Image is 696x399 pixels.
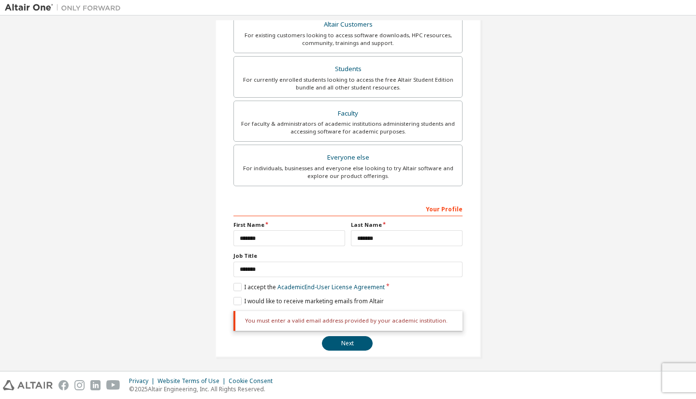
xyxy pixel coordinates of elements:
[277,283,385,291] a: Academic End-User License Agreement
[233,252,463,260] label: Job Title
[322,336,373,351] button: Next
[240,164,456,180] div: For individuals, businesses and everyone else looking to try Altair software and explore our prod...
[233,283,385,291] label: I accept the
[106,380,120,390] img: youtube.svg
[129,377,158,385] div: Privacy
[74,380,85,390] img: instagram.svg
[158,377,229,385] div: Website Terms of Use
[240,62,456,76] div: Students
[233,311,463,330] div: You must enter a valid email address provided by your academic institution.
[240,120,456,135] div: For faculty & administrators of academic institutions administering students and accessing softwa...
[58,380,69,390] img: facebook.svg
[90,380,101,390] img: linkedin.svg
[129,385,278,393] p: © 2025 Altair Engineering, Inc. All Rights Reserved.
[233,201,463,216] div: Your Profile
[3,380,53,390] img: altair_logo.svg
[229,377,278,385] div: Cookie Consent
[240,31,456,47] div: For existing customers looking to access software downloads, HPC resources, community, trainings ...
[240,76,456,91] div: For currently enrolled students looking to access the free Altair Student Edition bundle and all ...
[240,151,456,164] div: Everyone else
[240,18,456,31] div: Altair Customers
[5,3,126,13] img: Altair One
[233,221,345,229] label: First Name
[240,107,456,120] div: Faculty
[351,221,463,229] label: Last Name
[233,297,384,305] label: I would like to receive marketing emails from Altair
